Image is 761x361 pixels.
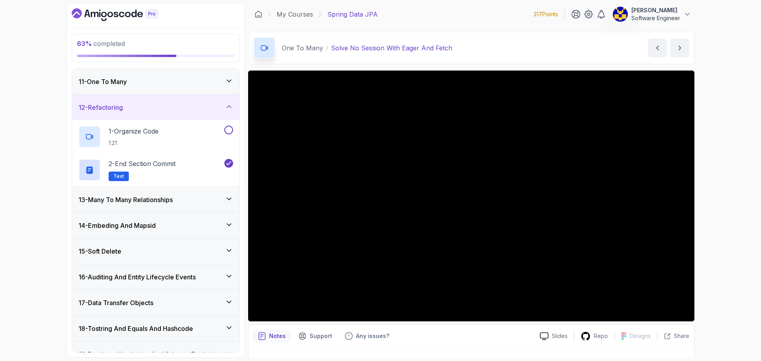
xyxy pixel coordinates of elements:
[648,38,667,57] button: previous content
[78,298,153,308] h3: 17 - Data Transfer Objects
[574,331,614,341] a: Repo
[331,43,452,53] p: Solve No Session With Eager And Fetch
[248,71,694,321] iframe: 2 - Solve No Session with Eager and Fetch
[612,6,691,22] button: user profile image[PERSON_NAME]Software Engineer
[109,139,159,147] p: 1:21
[72,213,239,238] button: 14-Embeding And Mapsid
[674,332,689,340] p: Share
[109,159,176,168] p: 2 - End Section Commit
[78,324,193,333] h3: 18 - Tostring And Equals And Hashcode
[533,332,574,340] a: Slides
[254,10,262,18] a: Dashboard
[77,40,92,48] span: 63 %
[277,10,313,19] a: My Courses
[78,159,233,181] button: 2-End Section CommitText
[109,126,159,136] p: 1 - Organize Code
[594,332,608,340] p: Repo
[269,332,286,340] p: Notes
[670,38,689,57] button: next content
[72,8,176,21] a: Dashboard
[657,332,689,340] button: Share
[552,332,568,340] p: Slides
[78,272,196,282] h3: 16 - Auditing And Entity Lifecycle Events
[327,10,378,19] p: Spring Data JPA
[631,6,680,14] p: [PERSON_NAME]
[77,40,125,48] span: completed
[356,332,389,340] p: Any issues?
[72,290,239,315] button: 17-Data Transfer Objects
[72,264,239,290] button: 16-Auditing And Entity Lifecycle Events
[631,14,680,22] p: Software Engineer
[113,173,124,180] span: Text
[78,195,173,204] h3: 13 - Many To Many Relationships
[78,350,219,359] h3: 19 - Database Versioning And Scheme Evolution
[533,10,558,18] p: 317 Points
[282,43,323,53] p: One To Many
[72,95,239,120] button: 12-Refactoring
[253,330,291,342] button: notes button
[72,239,239,264] button: 15-Soft Delete
[340,330,394,342] button: Feedback button
[310,332,332,340] p: Support
[72,69,239,94] button: 11-One To Many
[613,7,628,22] img: user profile image
[72,316,239,341] button: 18-Tostring And Equals And Hashcode
[78,77,127,86] h3: 11 - One To Many
[294,330,337,342] button: Support button
[72,187,239,212] button: 13-Many To Many Relationships
[78,221,156,230] h3: 14 - Embeding And Mapsid
[630,332,651,340] p: Designs
[78,126,233,148] button: 1-Organize Code1:21
[78,103,123,112] h3: 12 - Refactoring
[78,246,121,256] h3: 15 - Soft Delete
